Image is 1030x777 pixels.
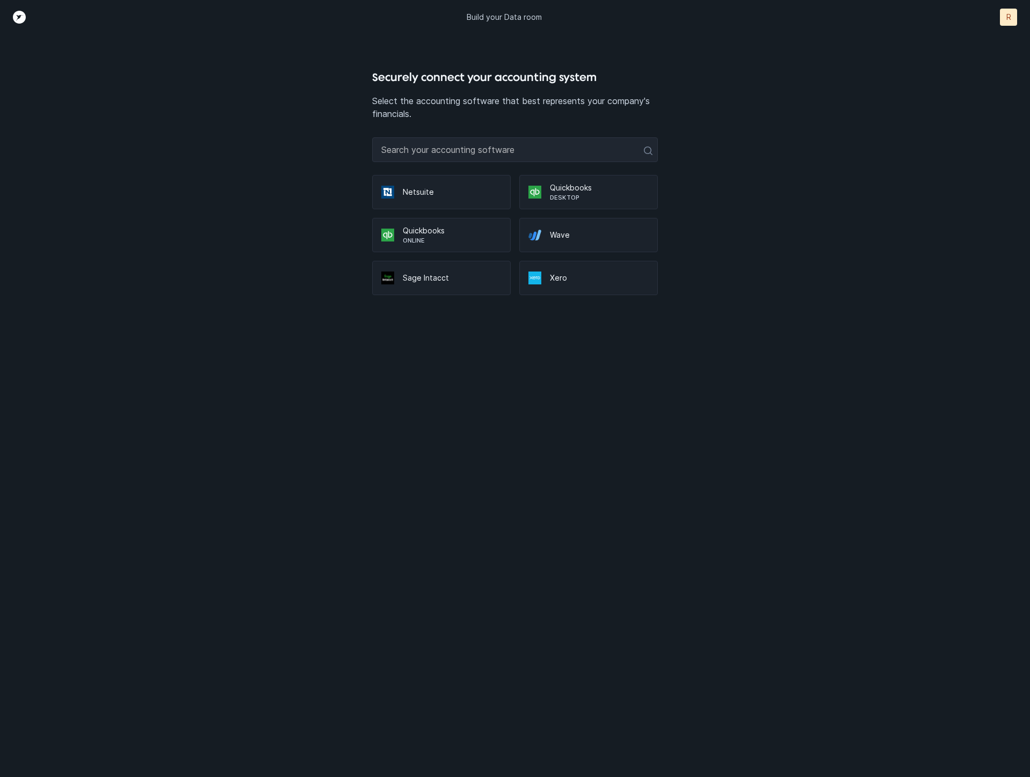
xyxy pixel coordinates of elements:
[550,230,649,240] p: Wave
[519,218,658,252] div: Wave
[372,175,511,209] div: Netsuite
[403,236,502,245] p: Online
[1000,9,1017,26] button: R
[467,12,542,23] p: Build your Data room
[1006,12,1011,23] p: R
[372,69,658,86] h4: Securely connect your accounting system
[403,225,502,236] p: Quickbooks
[372,94,658,120] p: Select the accounting software that best represents your company's financials.
[550,182,649,193] p: Quickbooks
[550,273,649,283] p: Xero
[403,273,502,283] p: Sage Intacct
[372,137,658,162] input: Search your accounting software
[403,187,502,197] p: Netsuite
[372,218,511,252] div: QuickbooksOnline
[372,261,511,295] div: Sage Intacct
[519,175,658,209] div: QuickbooksDesktop
[550,193,649,202] p: Desktop
[519,261,658,295] div: Xero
